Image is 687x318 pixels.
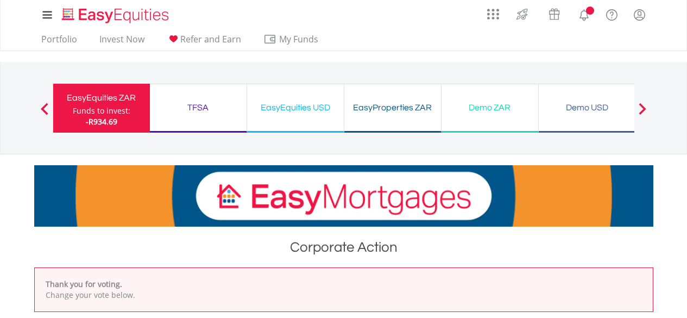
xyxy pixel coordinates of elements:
b: Thank you for voting. [46,279,122,289]
a: Refer and Earn [162,34,245,51]
img: grid-menu-icon.svg [487,8,499,20]
a: AppsGrid [480,3,506,20]
img: EasyMortage Promotion Banner [34,165,653,227]
span: My Funds [263,32,335,46]
p: Change your vote below. [46,290,642,301]
div: Demo USD [545,100,629,115]
div: Funds to invest: [73,105,130,116]
a: Portfolio [37,34,81,51]
div: EasyProperties ZAR [351,100,434,115]
a: FAQ's and Support [598,3,626,24]
div: EasyEquities ZAR [60,90,143,105]
div: Demo ZAR [448,100,532,115]
span: -R934.69 [86,116,117,127]
button: Next [632,108,653,119]
h1: Corporate Action [34,238,653,262]
div: EasyEquities USD [254,100,337,115]
button: Previous [34,108,55,119]
a: Notifications [570,3,598,24]
a: Invest Now [95,34,149,51]
a: Vouchers [538,3,570,23]
img: EasyEquities_Logo.png [60,7,173,24]
img: vouchers-v2.svg [545,5,563,23]
a: Home page [58,3,173,24]
a: My Profile [626,3,653,27]
div: TFSA [156,100,240,115]
img: thrive-v2.svg [513,5,531,23]
span: Refer and Earn [180,33,241,45]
